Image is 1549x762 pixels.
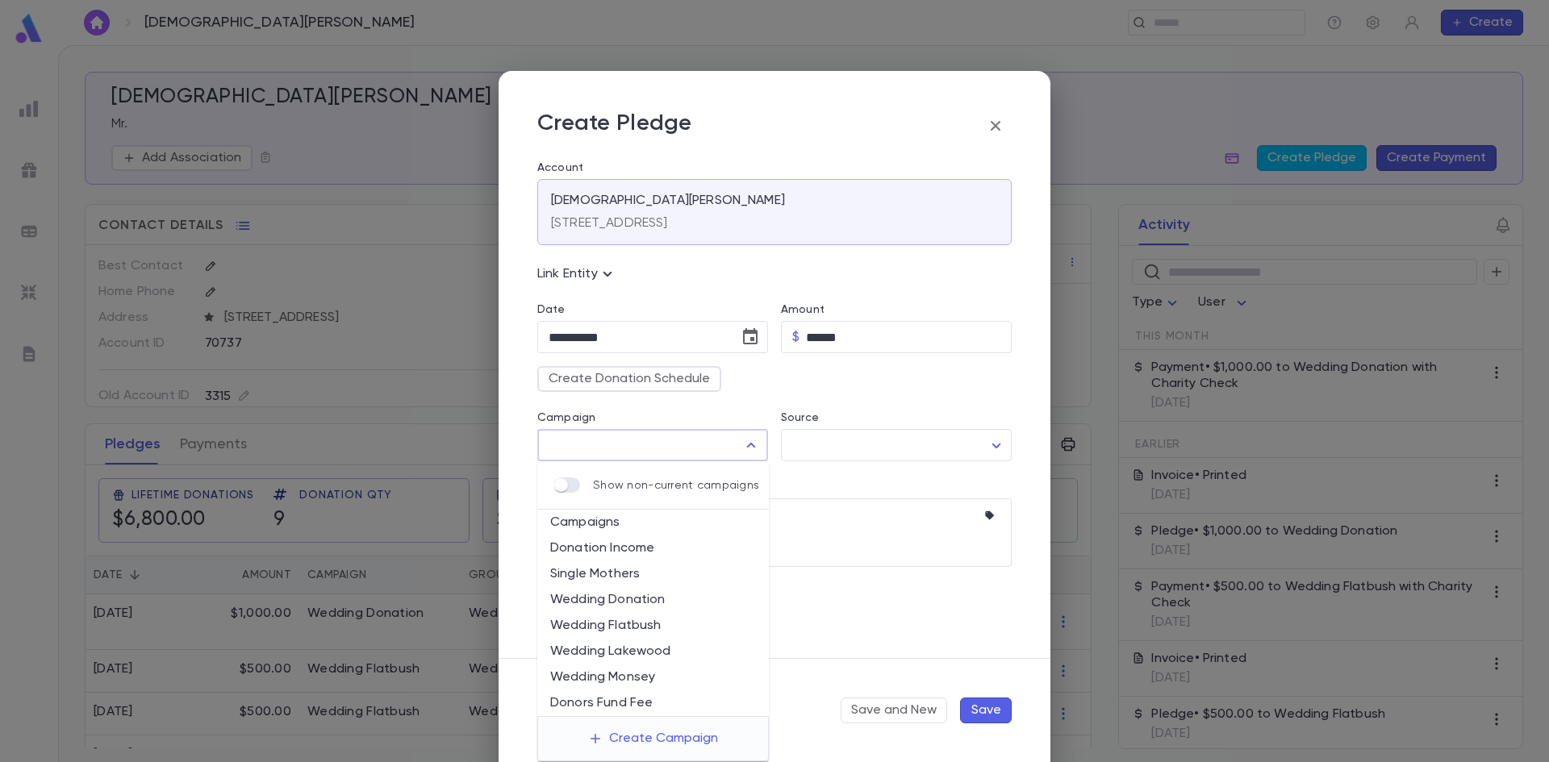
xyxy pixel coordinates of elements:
li: Wedding Donation [537,587,769,613]
li: Wedding Monsey [537,664,769,690]
li: Campaigns [537,510,769,535]
button: Create Campaign [575,723,731,754]
button: Save [960,697,1012,723]
p: $ [792,329,800,345]
label: Campaign [537,411,595,424]
p: Create Pledge [537,110,692,142]
li: Wedding Lakewood [537,639,769,664]
button: Close [740,434,762,456]
li: Donors Fund Fee [537,690,769,716]
button: Create Donation Schedule [537,366,721,392]
p: Link Entity [537,264,617,284]
label: Amount [781,303,825,316]
p: Show non-current campaigns [593,479,759,492]
li: Donation Income [537,535,769,561]
button: Save and New [841,697,947,723]
label: Source [781,411,819,424]
label: Date [537,303,768,316]
li: Wedding Flatbush [537,613,769,639]
p: [DEMOGRAPHIC_DATA][PERSON_NAME] [551,193,785,209]
div: ​ [781,430,1012,461]
li: Single Mothers [537,561,769,587]
label: Account [537,161,1012,174]
p: [STREET_ADDRESS] [551,215,668,231]
button: Choose date, selected date is Aug 11, 2025 [734,321,766,353]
